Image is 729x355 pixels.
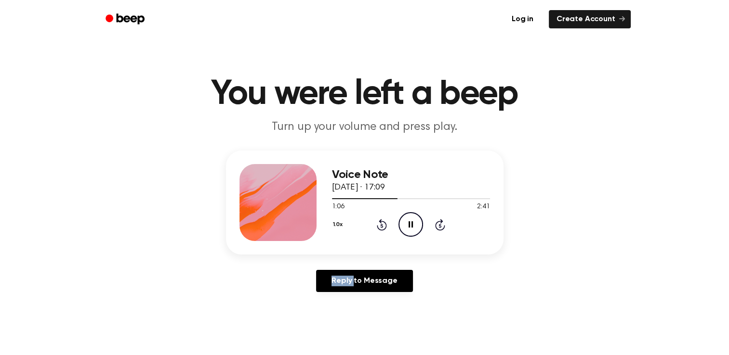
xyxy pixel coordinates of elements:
[180,119,550,135] p: Turn up your volume and press play.
[332,202,345,212] span: 1:06
[316,270,412,292] a: Reply to Message
[99,10,153,29] a: Beep
[332,183,385,192] span: [DATE] · 17:09
[118,77,611,112] h1: You were left a beep
[477,202,490,212] span: 2:41
[332,216,346,233] button: 1.0x
[549,10,631,28] a: Create Account
[502,8,543,30] a: Log in
[332,168,490,181] h3: Voice Note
